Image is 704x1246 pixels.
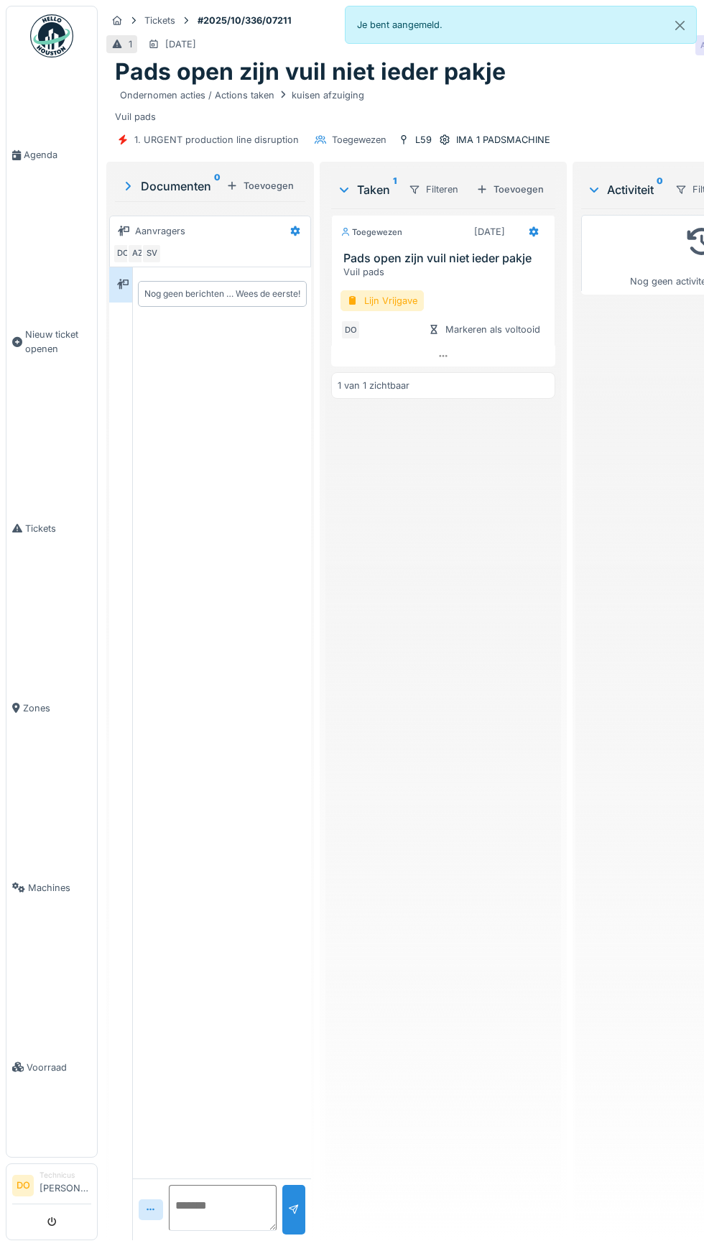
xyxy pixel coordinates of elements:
[341,290,424,311] div: Lijn Vrijgave
[214,177,221,195] sup: 0
[221,176,300,195] div: Toevoegen
[343,265,549,279] div: Vuil pads
[343,251,549,265] h3: Pads open zijn vuil niet ieder pakje
[657,181,663,198] sup: 0
[120,88,364,102] div: Ondernomen acties / Actions taken kuisen afzuiging
[144,14,175,27] div: Tickets
[664,6,696,45] button: Close
[6,438,97,618] a: Tickets
[165,37,196,51] div: [DATE]
[25,328,91,355] span: Nieuw ticket openen
[24,148,91,162] span: Agenda
[115,58,506,86] h1: Pads open zijn vuil niet ieder pakje
[6,618,97,798] a: Zones
[6,798,97,977] a: Machines
[332,133,386,147] div: Toegewezen
[127,244,147,264] div: AZ
[402,179,465,200] div: Filteren
[121,177,221,195] div: Documenten
[337,181,397,198] div: Taken
[6,977,97,1157] a: Voorraad
[142,244,162,264] div: SV
[23,701,91,715] span: Zones
[40,1170,91,1201] li: [PERSON_NAME]
[192,14,297,27] strong: #2025/10/336/07211
[12,1170,91,1204] a: DO Technicus[PERSON_NAME]
[134,133,299,147] div: 1. URGENT production line disruption
[12,1175,34,1196] li: DO
[6,245,97,438] a: Nieuw ticket openen
[415,133,432,147] div: L59
[144,287,300,300] div: Nog geen berichten … Wees de eerste!
[338,379,409,392] div: 1 van 1 zichtbaar
[587,181,663,198] div: Activiteit
[6,65,97,245] a: Agenda
[129,37,132,51] div: 1
[30,14,73,57] img: Badge_color-CXgf-gQk.svg
[113,244,133,264] div: DO
[27,1061,91,1074] span: Voorraad
[393,181,397,198] sup: 1
[25,522,91,535] span: Tickets
[341,320,361,340] div: DO
[345,6,697,44] div: Je bent aangemeld.
[456,133,550,147] div: IMA 1 PADSMACHINE
[28,881,91,895] span: Machines
[474,225,505,239] div: [DATE]
[422,320,546,339] div: Markeren als voltooid
[471,180,550,199] div: Toevoegen
[135,224,185,238] div: Aanvragers
[341,226,402,239] div: Toegewezen
[40,1170,91,1181] div: Technicus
